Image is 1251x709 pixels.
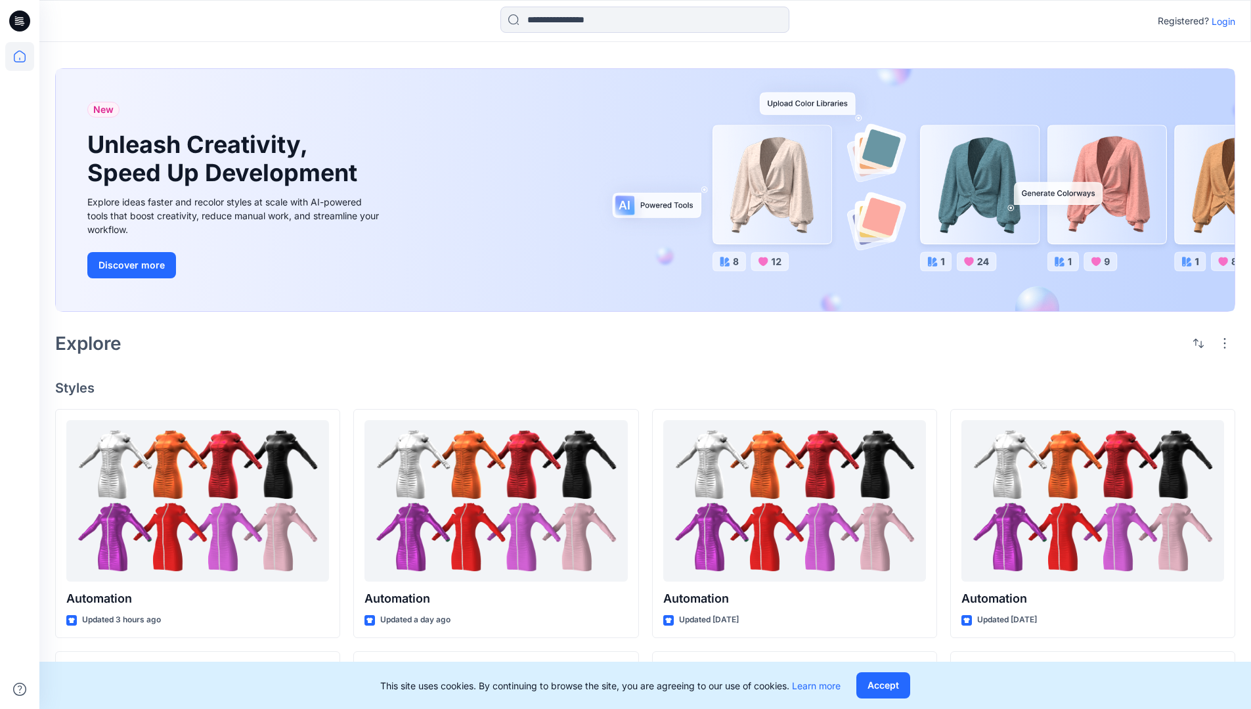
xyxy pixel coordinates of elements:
[961,590,1224,608] p: Automation
[87,252,383,278] a: Discover more
[87,252,176,278] button: Discover more
[55,333,121,354] h2: Explore
[66,590,329,608] p: Automation
[364,420,627,582] a: Automation
[663,590,926,608] p: Automation
[87,195,383,236] div: Explore ideas faster and recolor styles at scale with AI-powered tools that boost creativity, red...
[364,590,627,608] p: Automation
[93,102,114,118] span: New
[856,672,910,698] button: Accept
[961,420,1224,582] a: Automation
[663,420,926,582] a: Automation
[679,613,739,627] p: Updated [DATE]
[55,380,1235,396] h4: Styles
[792,680,841,691] a: Learn more
[66,420,329,582] a: Automation
[380,613,450,627] p: Updated a day ago
[87,131,363,187] h1: Unleash Creativity, Speed Up Development
[1212,14,1235,28] p: Login
[977,613,1037,627] p: Updated [DATE]
[1158,13,1209,29] p: Registered?
[380,679,841,693] p: This site uses cookies. By continuing to browse the site, you are agreeing to our use of cookies.
[82,613,161,627] p: Updated 3 hours ago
